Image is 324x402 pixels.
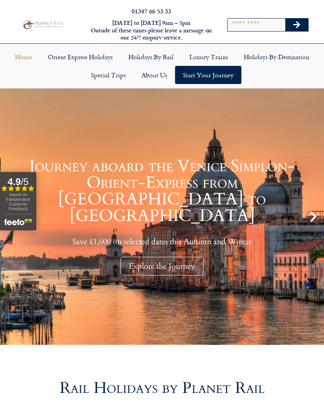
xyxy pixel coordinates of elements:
[181,48,236,66] a: Luxury Trains
[175,66,241,84] a: Start your Journey
[121,48,181,66] a: Holidays by Rail
[307,210,320,223] div: Next slide
[134,66,175,84] a: About Us
[236,48,317,66] a: Holidays by Destination
[20,237,304,247] p: Save £1,000 on selected dates this Autumn and Winter
[40,48,121,66] a: Orient Express Holidays
[20,380,304,396] h2: Rail Holidays by Planet Rail
[20,158,304,224] h1: Journey aboard the Venice Simplon-Orient-Express from [GEOGRAPHIC_DATA] to [GEOGRAPHIC_DATA]
[285,19,308,31] button: Search
[121,257,203,275] div: Explore the Journey
[83,66,134,84] a: Special Trips
[7,48,40,66] a: Home
[89,19,214,41] h6: [DATE] to [DATE] 9am – 5pm Outside of these times please leave a message on our 24/7 enquiry serv...
[132,6,171,15] a: 01347 66 53 33
[4,48,320,84] nav: Menu
[21,19,65,30] img: Planet Rail Train Holidays Logo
